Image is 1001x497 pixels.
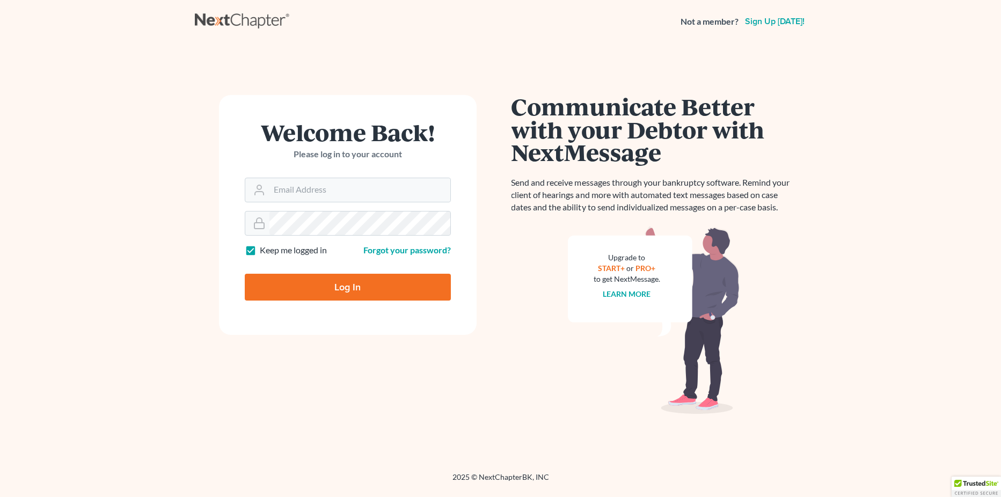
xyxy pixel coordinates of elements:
p: Please log in to your account [245,148,451,160]
a: START+ [598,264,625,273]
strong: Not a member? [681,16,739,28]
img: nextmessage_bg-59042aed3d76b12b5cd301f8e5b87938c9018125f34e5fa2b7a6b67550977c72.svg [568,226,740,414]
input: Email Address [269,178,450,202]
h1: Welcome Back! [245,121,451,144]
label: Keep me logged in [260,244,327,257]
span: or [626,264,634,273]
p: Send and receive messages through your bankruptcy software. Remind your client of hearings and mo... [512,177,796,214]
div: TrustedSite Certified [952,477,1001,497]
a: Forgot your password? [363,245,451,255]
div: to get NextMessage. [594,274,660,284]
a: PRO+ [635,264,655,273]
input: Log In [245,274,451,301]
h1: Communicate Better with your Debtor with NextMessage [512,95,796,164]
a: Learn more [603,289,651,298]
div: Upgrade to [594,252,660,263]
div: 2025 © NextChapterBK, INC [195,472,807,491]
a: Sign up [DATE]! [743,17,807,26]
